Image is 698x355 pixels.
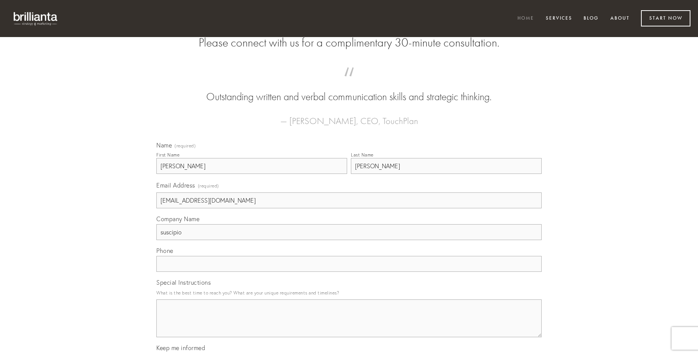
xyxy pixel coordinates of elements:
[156,279,211,286] span: Special Instructions
[641,10,690,26] a: Start Now
[168,75,530,90] span: “
[174,144,196,148] span: (required)
[8,8,64,29] img: brillianta - research, strategy, marketing
[156,247,173,254] span: Phone
[168,75,530,104] blockquote: Outstanding written and verbal communication skills and strategic thinking.
[541,12,577,25] a: Services
[168,104,530,129] figcaption: — [PERSON_NAME], CEO, TouchPlan
[156,181,195,189] span: Email Address
[605,12,635,25] a: About
[579,12,604,25] a: Blog
[156,288,542,298] p: What is the best time to reach you? What are your unique requirements and timelines?
[156,141,172,149] span: Name
[156,215,199,223] span: Company Name
[351,152,374,158] div: Last Name
[156,36,542,50] h2: Please connect with us for a complimentary 30-minute consultation.
[198,181,219,191] span: (required)
[156,152,179,158] div: First Name
[513,12,539,25] a: Home
[156,344,205,352] span: Keep me informed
